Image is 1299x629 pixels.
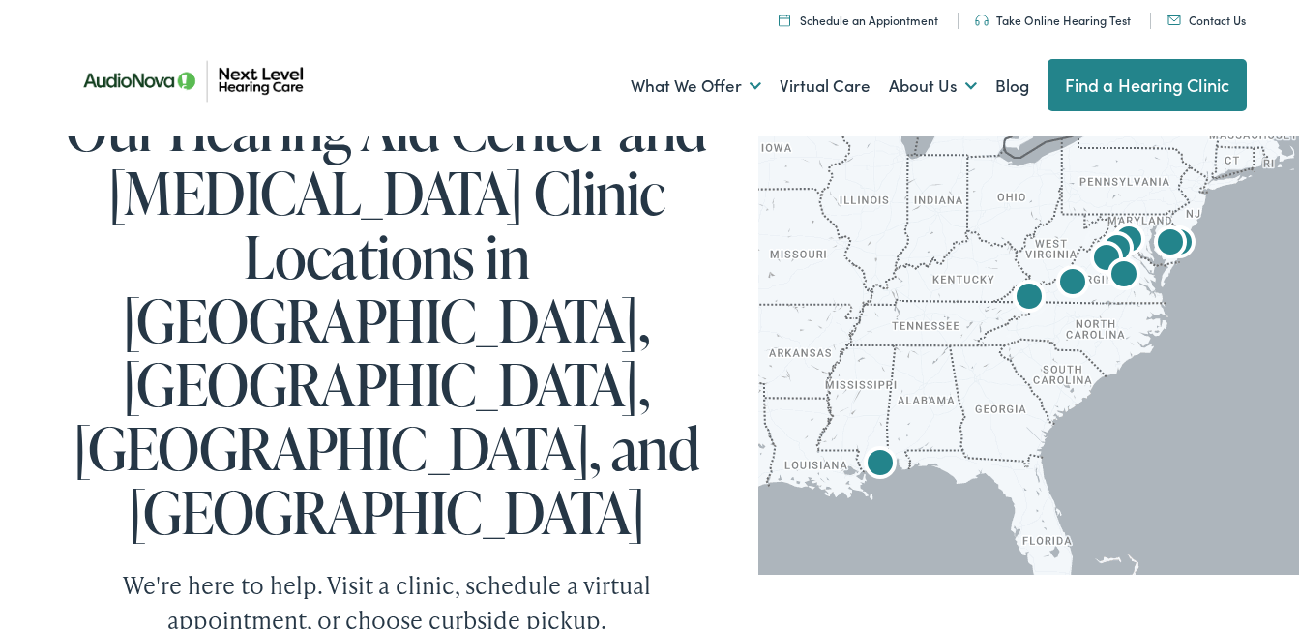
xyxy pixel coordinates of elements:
[1006,276,1052,322] div: AudioNova
[1083,237,1130,284] div: AudioNova
[1094,227,1140,274] div: AudioNova
[975,15,989,26] img: An icon symbolizing headphones, colored in teal, suggests audio-related services or features.
[995,50,1029,122] a: Blog
[857,442,903,489] div: AudioNova
[1049,261,1096,308] div: Next Level Hearing Care by AudioNova
[779,14,790,26] img: Calendar icon representing the ability to schedule a hearing test or hearing aid appointment at N...
[52,97,722,544] h1: Our Hearing Aid Center and [MEDICAL_DATA] Clinic Locations in [GEOGRAPHIC_DATA], [GEOGRAPHIC_DATA...
[1147,222,1194,268] div: AudioNova
[780,50,871,122] a: Virtual Care
[1106,219,1152,265] div: AudioNova
[1167,12,1246,28] a: Contact Us
[975,12,1131,28] a: Take Online Hearing Test
[631,50,761,122] a: What We Offer
[1048,59,1248,111] a: Find a Hearing Clinic
[889,50,977,122] a: About Us
[1167,15,1181,25] img: An icon representing mail communication is presented in a unique teal color.
[1101,254,1147,300] div: AudioNova
[779,12,938,28] a: Schedule an Appiontment
[1156,222,1202,268] div: AudioNova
